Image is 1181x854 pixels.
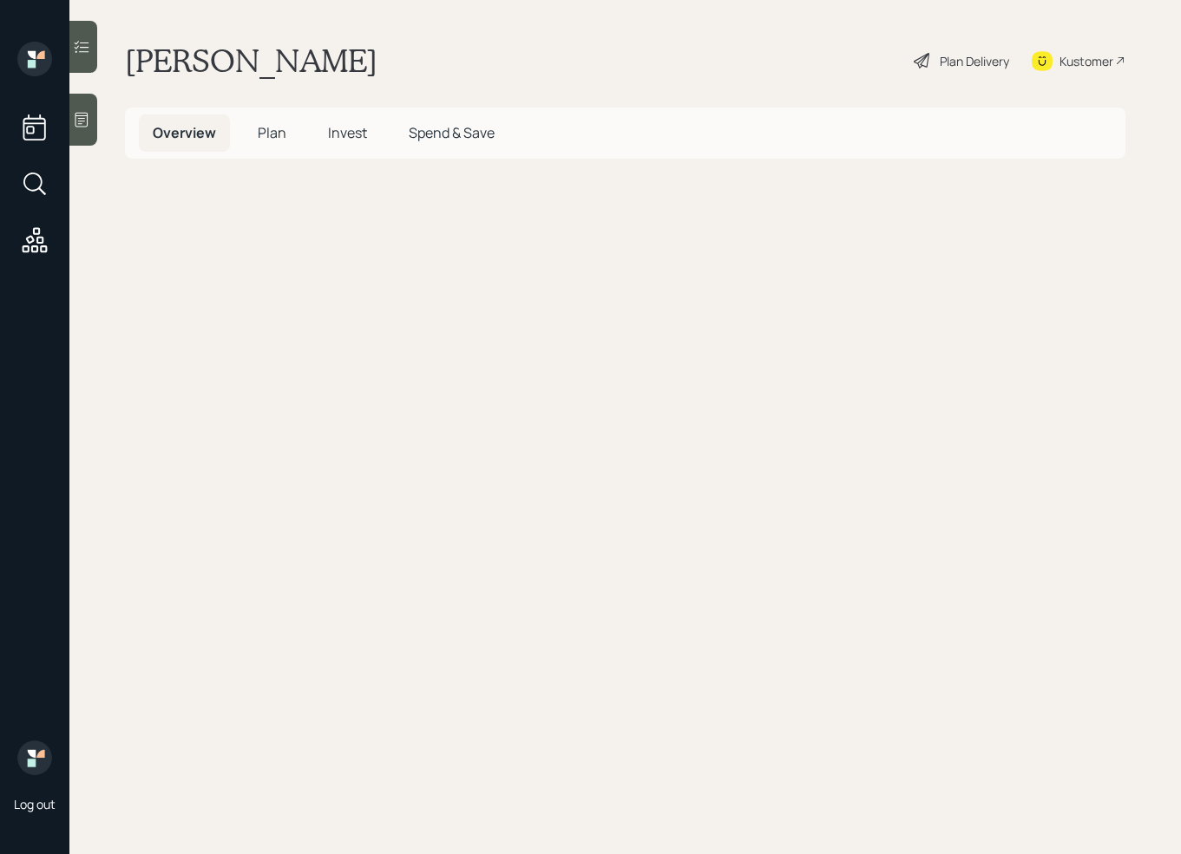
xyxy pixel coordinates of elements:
span: Spend & Save [409,123,495,142]
div: Plan Delivery [940,52,1009,70]
div: Log out [14,796,56,812]
span: Overview [153,123,216,142]
div: Kustomer [1060,52,1113,70]
img: retirable_logo.png [17,740,52,775]
span: Invest [328,123,367,142]
span: Plan [258,123,286,142]
h1: [PERSON_NAME] [125,42,377,80]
